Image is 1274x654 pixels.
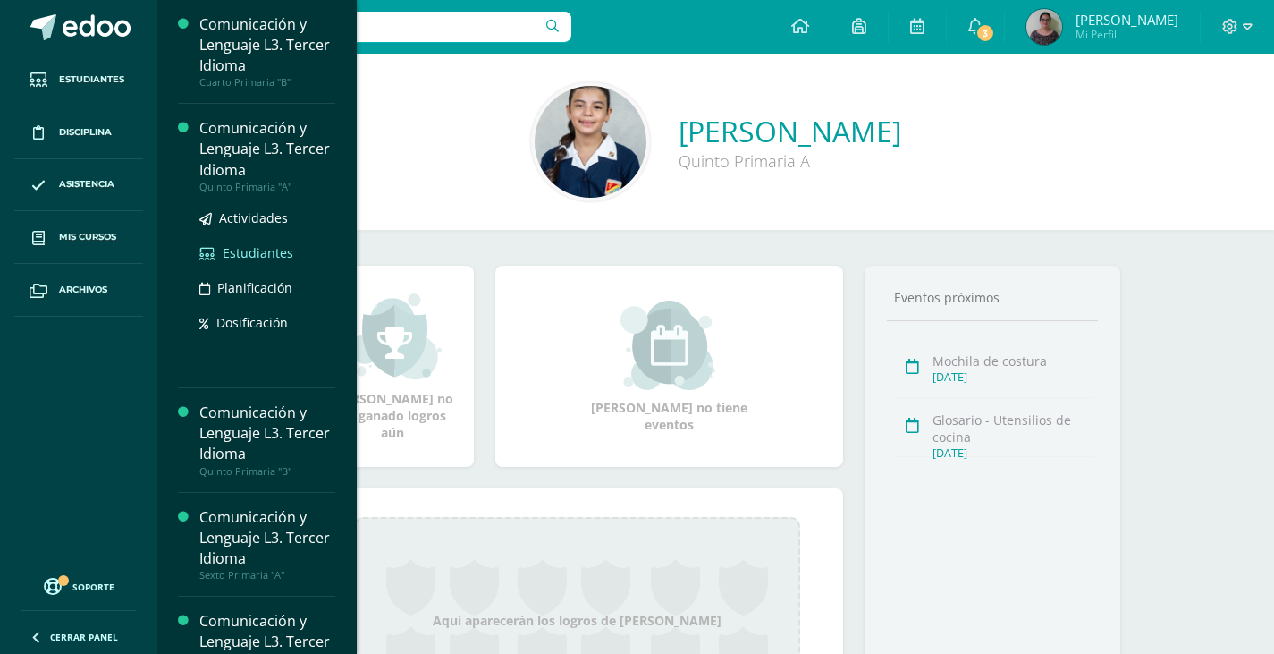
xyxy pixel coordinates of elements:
span: [PERSON_NAME] [1076,11,1178,29]
a: Comunicación y Lenguaje L3. Tercer IdiomaCuarto Primaria "B" [199,14,335,89]
div: Mochila de costura [932,352,1093,369]
input: Busca un usuario... [169,12,571,42]
div: [PERSON_NAME] no tiene eventos [580,301,759,433]
img: 2673d4f55513ad37b73b6b4e7f8e786f.png [535,86,646,198]
span: Mis cursos [59,230,116,244]
span: Dosificación [216,314,288,331]
span: Soporte [72,581,114,593]
a: Comunicación y Lenguaje L3. Tercer IdiomaQuinto Primaria "A" [199,118,335,192]
div: Eventos próximos [887,289,1098,306]
img: 88a2233dffd916962c4d2156b7d9d415.png [1026,9,1062,45]
a: Estudiantes [14,54,143,106]
span: Disciplina [59,125,112,140]
span: Mi Perfil [1076,27,1178,42]
a: Comunicación y Lenguaje L3. Tercer IdiomaQuinto Primaria "B" [199,403,335,477]
a: Estudiantes [199,242,335,263]
div: [DATE] [932,446,1093,461]
div: Quinto Primaria A [679,150,901,172]
div: [PERSON_NAME] no ha ganado logros aún [329,292,456,441]
span: Archivos [59,283,107,297]
div: [DATE] [932,369,1093,385]
div: Comunicación y Lenguaje L3. Tercer Idioma [199,403,335,464]
div: Quinto Primaria "B" [199,465,335,478]
a: Mis cursos [14,211,143,264]
a: Comunicación y Lenguaje L3. Tercer IdiomaSexto Primaria "A" [199,507,335,582]
span: Asistencia [59,177,114,191]
a: Archivos [14,264,143,317]
a: Actividades [199,208,335,228]
div: Cuarto Primaria "B" [199,76,335,89]
span: Planificación [217,279,292,296]
img: achievement_small.png [344,292,442,381]
div: Comunicación y Lenguaje L3. Tercer Idioma [199,118,335,180]
a: Dosificación [199,312,335,333]
span: Estudiantes [223,244,293,261]
a: Soporte [21,573,136,598]
div: Comunicación y Lenguaje L3. Tercer Idioma [199,507,335,569]
a: Planificación [199,277,335,298]
span: Cerrar panel [50,631,118,643]
div: Sexto Primaria "A" [199,569,335,582]
img: event_small.png [620,301,718,390]
div: Quinto Primaria "A" [199,181,335,193]
span: 3 [975,23,995,43]
a: Disciplina [14,106,143,159]
div: Comunicación y Lenguaje L3. Tercer Idioma [199,14,335,76]
div: Glosario - Utensilios de cocina [932,412,1093,446]
a: Asistencia [14,159,143,212]
span: Actividades [219,209,288,226]
span: Estudiantes [59,72,124,87]
a: [PERSON_NAME] [679,112,901,150]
